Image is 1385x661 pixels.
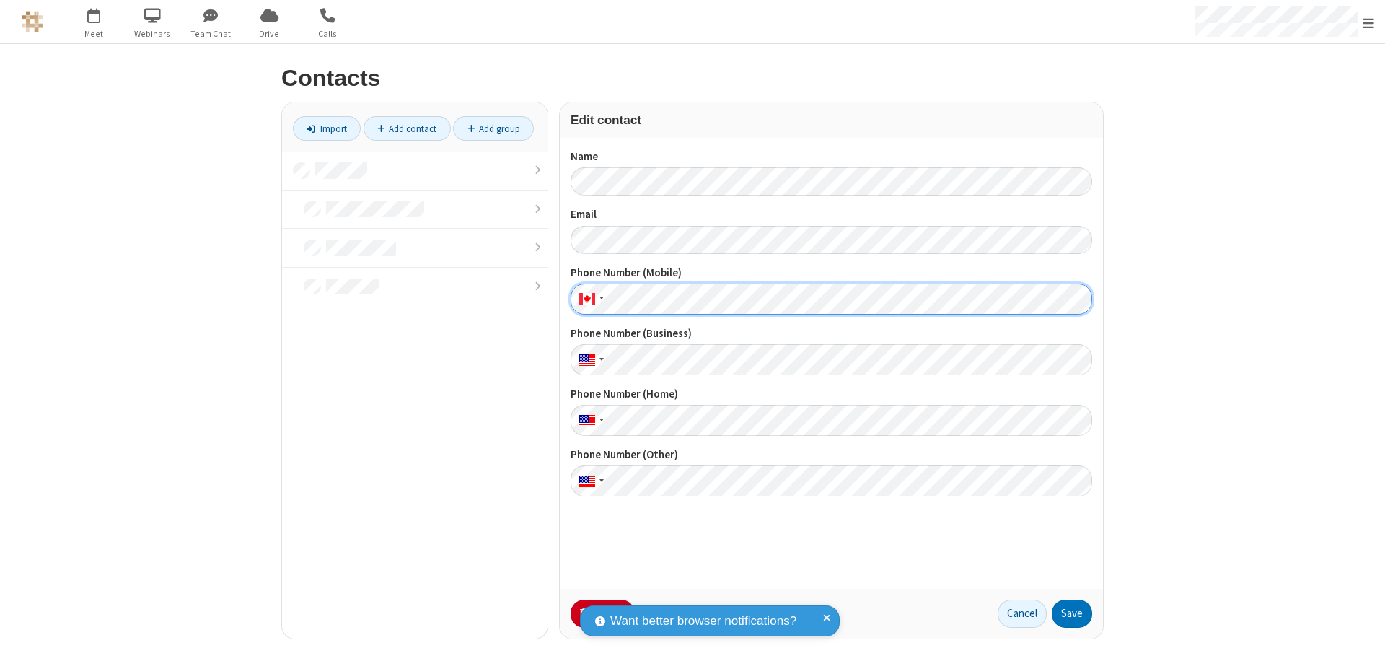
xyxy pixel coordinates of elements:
button: Cancel [998,600,1047,629]
span: Calls [301,27,355,40]
div: United States: + 1 [571,405,608,436]
div: United States: + 1 [571,465,608,496]
label: Phone Number (Home) [571,386,1092,403]
h3: Edit contact [571,113,1092,127]
a: Add group [453,116,534,141]
h2: Contacts [281,66,1104,91]
div: United States: + 1 [571,344,608,375]
span: Team Chat [184,27,238,40]
button: Save [1052,600,1092,629]
label: Phone Number (Business) [571,325,1092,342]
span: Webinars [126,27,180,40]
label: Email [571,206,1092,223]
span: Drive [242,27,296,40]
label: Name [571,149,1092,165]
a: Import [293,116,361,141]
span: Meet [67,27,121,40]
label: Phone Number (Mobile) [571,265,1092,281]
button: Delete [571,600,635,629]
span: Want better browser notifications? [610,612,796,631]
a: Add contact [364,116,451,141]
label: Phone Number (Other) [571,447,1092,463]
img: QA Selenium DO NOT DELETE OR CHANGE [22,11,43,32]
div: Canada: + 1 [571,284,608,315]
